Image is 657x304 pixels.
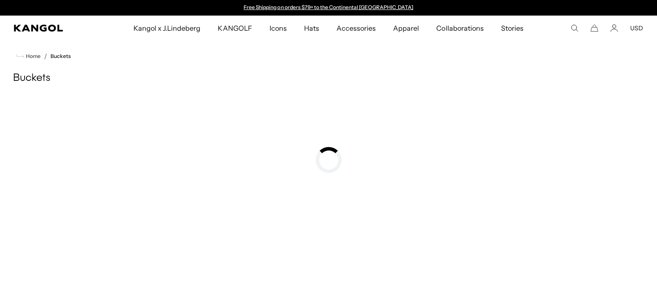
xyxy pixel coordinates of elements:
[218,16,252,41] span: KANGOLF
[501,16,524,41] span: Stories
[261,16,295,41] a: Icons
[209,16,260,41] a: KANGOLF
[244,4,413,10] a: Free Shipping on orders $79+ to the Continental [GEOGRAPHIC_DATA]
[13,72,644,85] h1: Buckets
[14,25,88,32] a: Kangol
[240,4,418,11] div: 1 of 2
[41,51,47,61] li: /
[24,53,41,59] span: Home
[571,24,578,32] summary: Search here
[270,16,287,41] span: Icons
[590,24,598,32] button: Cart
[125,16,209,41] a: Kangol x J.Lindeberg
[436,16,483,41] span: Collaborations
[304,16,319,41] span: Hats
[240,4,418,11] div: Announcement
[384,16,428,41] a: Apparel
[240,4,418,11] slideshow-component: Announcement bar
[428,16,492,41] a: Collaborations
[295,16,328,41] a: Hats
[492,16,532,41] a: Stories
[51,53,71,59] a: Buckets
[336,16,376,41] span: Accessories
[610,24,618,32] a: Account
[630,24,643,32] button: USD
[16,52,41,60] a: Home
[393,16,419,41] span: Apparel
[328,16,384,41] a: Accessories
[133,16,201,41] span: Kangol x J.Lindeberg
